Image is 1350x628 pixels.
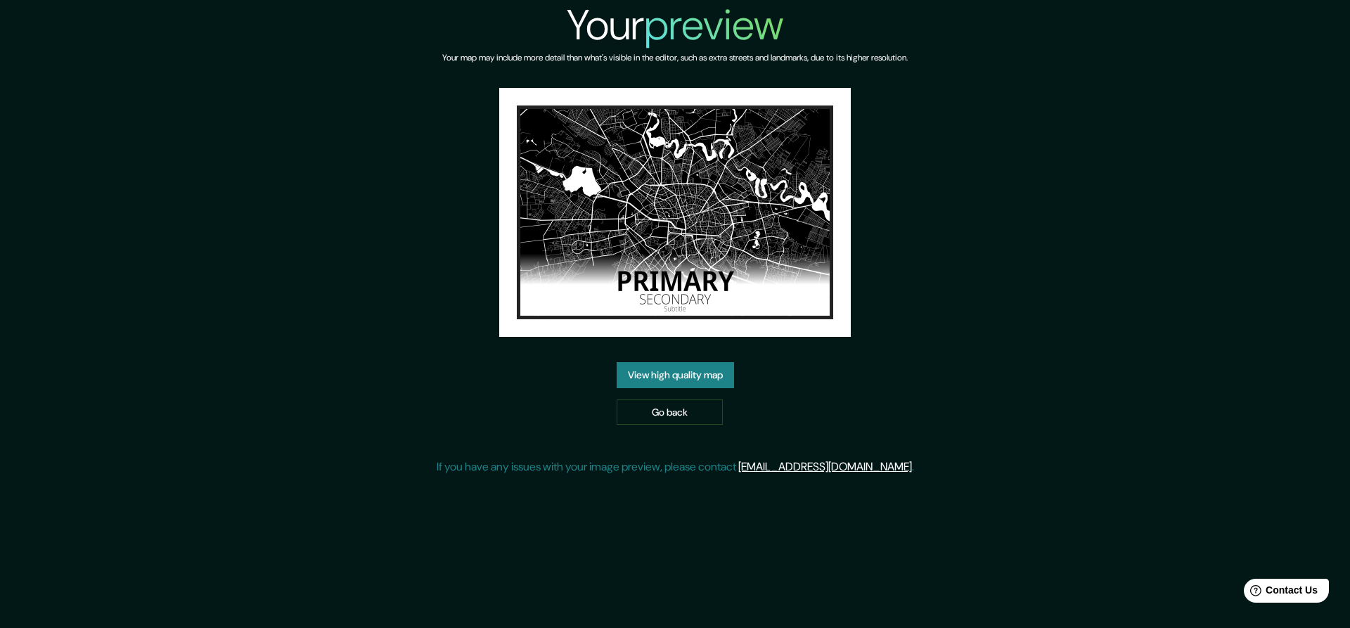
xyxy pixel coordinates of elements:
[442,51,908,65] h6: Your map may include more detail than what's visible in the editor, such as extra streets and lan...
[738,459,912,474] a: [EMAIL_ADDRESS][DOMAIN_NAME]
[617,362,734,388] a: View high quality map
[437,459,914,475] p: If you have any issues with your image preview, please contact .
[1225,573,1335,613] iframe: Help widget launcher
[617,399,723,425] a: Go back
[499,88,851,337] img: created-map-preview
